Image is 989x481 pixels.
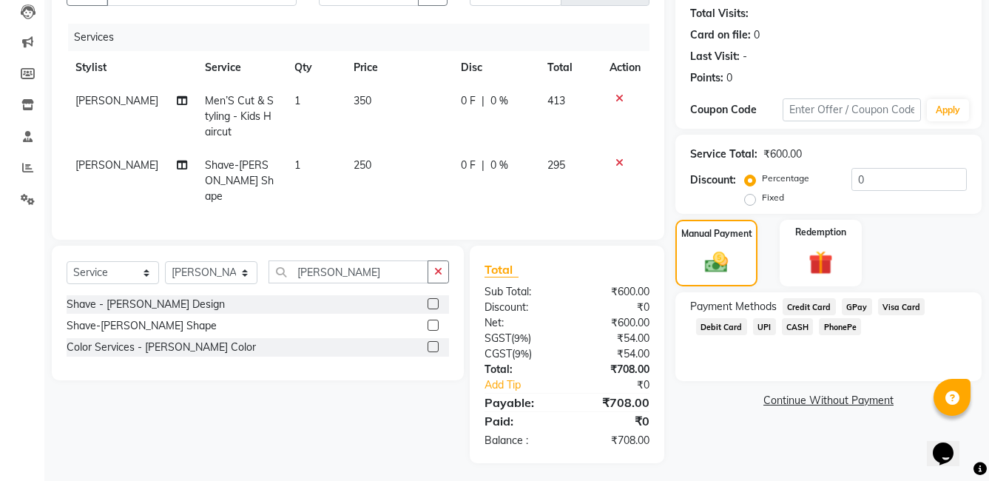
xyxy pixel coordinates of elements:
div: ₹54.00 [567,331,661,346]
div: - [743,49,747,64]
span: Shave-[PERSON_NAME] Shape [205,158,274,203]
span: 0 F [461,93,476,109]
span: CGST [485,347,512,360]
div: Shave - [PERSON_NAME] Design [67,297,225,312]
div: Paid: [473,412,567,430]
iframe: chat widget [927,422,974,466]
div: Last Visit: [690,49,740,64]
div: Net: [473,315,567,331]
div: ( ) [473,346,567,362]
span: 295 [547,158,565,172]
img: _gift.svg [801,248,840,278]
span: [PERSON_NAME] [75,94,158,107]
span: 250 [354,158,371,172]
div: ₹600.00 [567,284,661,300]
div: ₹600.00 [567,315,661,331]
span: Credit Card [783,298,836,315]
label: Manual Payment [681,227,752,240]
div: Total: [473,362,567,377]
span: | [482,93,485,109]
label: Percentage [762,172,809,185]
label: Fixed [762,191,784,204]
div: ₹708.00 [567,394,661,411]
span: [PERSON_NAME] [75,158,158,172]
span: Debit Card [696,318,747,335]
span: | [482,158,485,173]
span: PhonePe [819,318,861,335]
div: Color Services - [PERSON_NAME] Color [67,340,256,355]
span: 0 % [490,158,508,173]
th: Action [601,51,649,84]
div: ₹708.00 [567,433,661,448]
div: Coupon Code [690,102,783,118]
span: CASH [782,318,814,335]
img: _cash.svg [698,249,735,276]
div: Balance : [473,433,567,448]
span: GPay [842,298,872,315]
span: Total [485,262,519,277]
input: Search or Scan [269,260,428,283]
span: SGST [485,332,511,345]
div: Total Visits: [690,6,749,21]
span: Visa Card [878,298,925,315]
div: ₹600.00 [763,147,802,162]
div: ₹0 [567,412,661,430]
span: 9% [515,348,529,360]
span: 1 [294,94,300,107]
span: 1 [294,158,300,172]
th: Service [196,51,285,84]
div: Service Total: [690,147,757,162]
th: Price [345,51,452,84]
span: 0 % [490,93,508,109]
div: Shave-[PERSON_NAME] Shape [67,318,217,334]
th: Total [539,51,601,84]
span: 0 F [461,158,476,173]
th: Qty [286,51,345,84]
label: Redemption [795,226,846,239]
a: Add Tip [473,377,583,393]
div: 0 [754,27,760,43]
span: Men’S Cut & Styling - Kids Haircut [205,94,274,138]
div: ₹708.00 [567,362,661,377]
div: Discount: [690,172,736,188]
div: Points: [690,70,723,86]
div: Payable: [473,394,567,411]
div: ₹0 [567,300,661,315]
div: ₹0 [583,377,661,393]
div: 0 [726,70,732,86]
div: Discount: [473,300,567,315]
a: Continue Without Payment [678,393,979,408]
input: Enter Offer / Coupon Code [783,98,921,121]
button: Apply [927,99,969,121]
span: 9% [514,332,528,344]
span: Payment Methods [690,299,777,314]
span: 413 [547,94,565,107]
span: UPI [753,318,776,335]
div: ₹54.00 [567,346,661,362]
div: Services [68,24,661,51]
th: Stylist [67,51,196,84]
span: 350 [354,94,371,107]
th: Disc [452,51,539,84]
div: Card on file: [690,27,751,43]
div: Sub Total: [473,284,567,300]
div: ( ) [473,331,567,346]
